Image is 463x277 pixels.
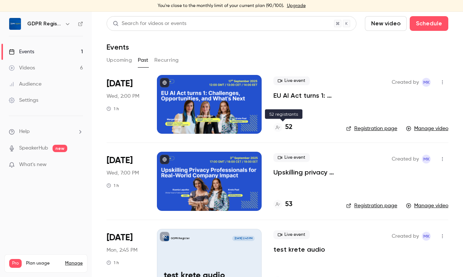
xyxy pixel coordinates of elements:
span: Live event [273,153,310,162]
div: 1 h [107,106,119,112]
h4: 53 [285,199,292,209]
a: SpeakerHub [19,144,48,152]
span: What's new [19,161,47,169]
span: MK [423,232,430,241]
a: Upskilling privacy professionals for real-world company impact [273,168,334,177]
div: 1 h [107,183,119,188]
button: Upcoming [107,54,132,66]
a: Upgrade [287,3,306,9]
span: Created by [392,232,419,241]
a: test krete audio [273,245,325,254]
a: EU AI Act turns 1: Challenges, Opportunities, and What’s Next [273,91,334,100]
div: Audience [9,80,42,88]
span: Marit Kesa [422,155,431,163]
div: Sep 3 Wed, 7:00 PM (Europe/Tallinn) [107,152,145,211]
button: New video [365,16,407,31]
span: Plan usage [26,260,61,266]
span: Wed, 7:00 PM [107,169,139,177]
h4: 52 [285,122,292,132]
a: Manage video [406,202,448,209]
a: 52 [273,122,292,132]
span: Marit Kesa [422,78,431,87]
a: 53 [273,199,292,209]
div: 1 h [107,260,119,266]
p: GDPR Register [171,237,190,240]
span: Marit Kesa [422,232,431,241]
span: Help [19,128,30,136]
h6: GDPR Register [27,20,62,28]
span: MK [423,78,430,87]
a: Registration page [346,202,397,209]
div: Settings [9,97,38,104]
span: Live event [273,230,310,239]
span: [DATE] [107,78,133,90]
a: Manage video [406,125,448,132]
span: Mon, 2:45 PM [107,247,137,254]
button: Recurring [154,54,179,66]
span: Wed, 2:00 PM [107,93,139,100]
div: Videos [9,64,35,72]
a: Registration page [346,125,397,132]
iframe: Noticeable Trigger [74,162,83,168]
div: Events [9,48,34,55]
span: [DATE] [107,232,133,244]
a: Manage [65,260,83,266]
span: [DATE] 2:45 PM [232,236,254,241]
span: new [53,145,67,152]
span: MK [423,155,430,163]
h1: Events [107,43,129,51]
li: help-dropdown-opener [9,128,83,136]
button: Past [138,54,148,66]
span: Created by [392,155,419,163]
span: Pro [9,259,22,268]
div: Sep 17 Wed, 2:00 PM (Europe/Tallinn) [107,75,145,134]
img: GDPR Register [9,18,21,30]
span: Created by [392,78,419,87]
button: Schedule [410,16,448,31]
span: Live event [273,76,310,85]
div: Search for videos or events [113,20,186,28]
span: [DATE] [107,155,133,166]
